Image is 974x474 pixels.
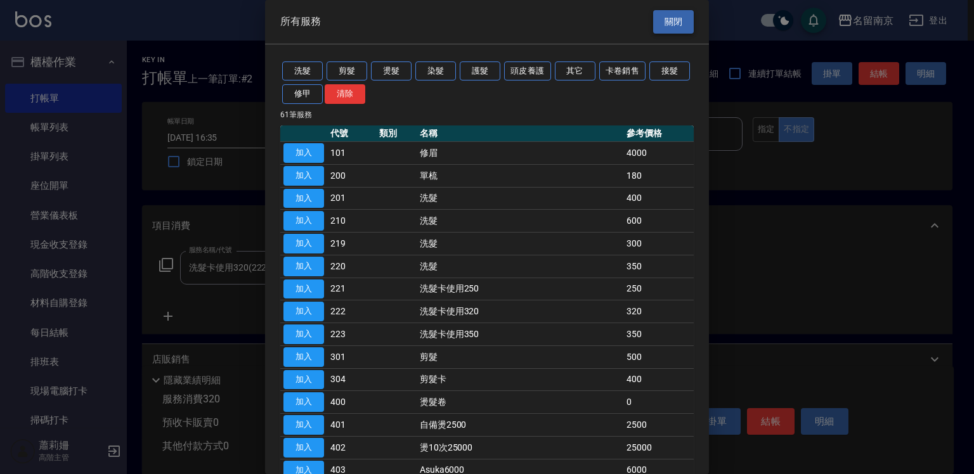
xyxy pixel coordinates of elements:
td: 400 [623,187,694,210]
td: 401 [327,414,376,437]
p: 61 筆服務 [280,109,694,120]
button: 加入 [283,302,324,321]
td: 219 [327,233,376,255]
td: 180 [623,164,694,187]
button: 洗髮 [282,61,323,81]
button: 加入 [283,257,324,276]
button: 其它 [555,61,595,81]
button: 加入 [283,392,324,412]
button: 卡卷銷售 [599,61,646,81]
td: 4000 [623,142,694,165]
td: 洗髮卡使用350 [417,323,623,346]
td: 洗髮卡使用320 [417,300,623,323]
button: 護髮 [460,61,500,81]
td: 洗髮卡使用250 [417,278,623,300]
button: 染髮 [415,61,456,81]
button: 接髮 [649,61,690,81]
td: 剪髮卡 [417,368,623,391]
button: 加入 [283,279,324,299]
button: 加入 [283,324,324,344]
td: 單梳 [417,164,623,187]
td: 燙10次25000 [417,436,623,459]
button: 頭皮養護 [504,61,551,81]
th: 類別 [376,125,417,142]
td: 200 [327,164,376,187]
button: 加入 [283,189,324,208]
td: 600 [623,210,694,233]
td: 220 [327,255,376,278]
td: 400 [327,391,376,414]
td: 301 [327,345,376,368]
td: 320 [623,300,694,323]
td: 洗髮 [417,187,623,210]
button: 關閉 [653,10,694,34]
td: 350 [623,255,694,278]
td: 402 [327,436,376,459]
td: 洗髮 [417,210,623,233]
td: 洗髮 [417,233,623,255]
td: 222 [327,300,376,323]
button: 剪髮 [327,61,367,81]
th: 參考價格 [623,125,694,142]
td: 350 [623,323,694,346]
td: 自備燙2500 [417,414,623,437]
td: 101 [327,142,376,165]
button: 加入 [283,143,324,163]
button: 加入 [283,370,324,390]
td: 210 [327,210,376,233]
td: 0 [623,391,694,414]
td: 300 [623,233,694,255]
td: 2500 [623,414,694,437]
th: 名稱 [417,125,623,142]
td: 304 [327,368,376,391]
button: 燙髮 [371,61,412,81]
button: 修甲 [282,84,323,104]
button: 加入 [283,211,324,231]
button: 清除 [325,84,365,104]
td: 洗髮 [417,255,623,278]
td: 221 [327,278,376,300]
button: 加入 [283,166,324,186]
td: 250 [623,278,694,300]
td: 燙髮卷 [417,391,623,414]
th: 代號 [327,125,376,142]
button: 加入 [283,347,324,367]
td: 201 [327,187,376,210]
td: 223 [327,323,376,346]
td: 修眉 [417,142,623,165]
td: 25000 [623,436,694,459]
span: 所有服務 [280,15,321,28]
button: 加入 [283,234,324,253]
button: 加入 [283,438,324,458]
td: 400 [623,368,694,391]
td: 剪髮 [417,345,623,368]
button: 加入 [283,415,324,435]
td: 500 [623,345,694,368]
